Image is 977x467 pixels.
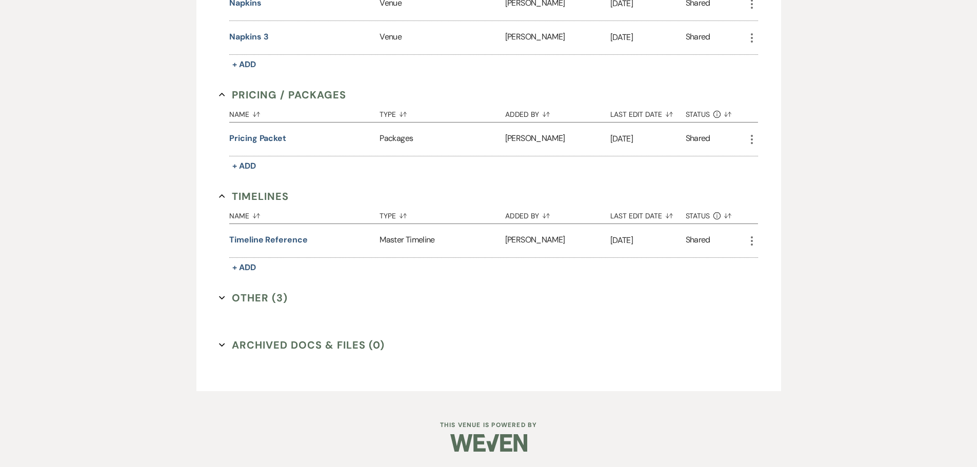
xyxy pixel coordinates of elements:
span: Status [686,212,710,219]
div: Packages [380,123,505,156]
button: Status [686,103,746,122]
div: Master Timeline [380,224,505,257]
button: Timelines [219,189,289,204]
div: Venue [380,21,505,54]
button: Other (3) [219,290,288,306]
p: [DATE] [610,234,686,247]
button: Name [229,103,380,122]
span: + Add [232,262,256,273]
span: Status [686,111,710,118]
button: Pricing / Packages [219,87,346,103]
div: Shared [686,132,710,146]
button: Type [380,103,505,122]
button: Last Edit Date [610,204,686,224]
div: Shared [686,234,710,248]
button: Napkins 3 [229,31,268,43]
button: Archived Docs & Files (0) [219,337,385,353]
button: Type [380,204,505,224]
button: Last Edit Date [610,103,686,122]
button: + Add [229,57,259,72]
span: + Add [232,160,256,171]
button: Name [229,204,380,224]
button: Added By [505,103,610,122]
div: [PERSON_NAME] [505,123,610,156]
button: + Add [229,260,259,275]
div: [PERSON_NAME] [505,224,610,257]
div: [PERSON_NAME] [505,21,610,54]
button: Timeline Reference [229,234,308,246]
button: Pricing packet [229,132,286,145]
button: + Add [229,159,259,173]
img: Weven Logo [450,425,527,461]
button: Added By [505,204,610,224]
div: Shared [686,31,710,45]
p: [DATE] [610,31,686,44]
span: + Add [232,59,256,70]
button: Status [686,204,746,224]
p: [DATE] [610,132,686,146]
